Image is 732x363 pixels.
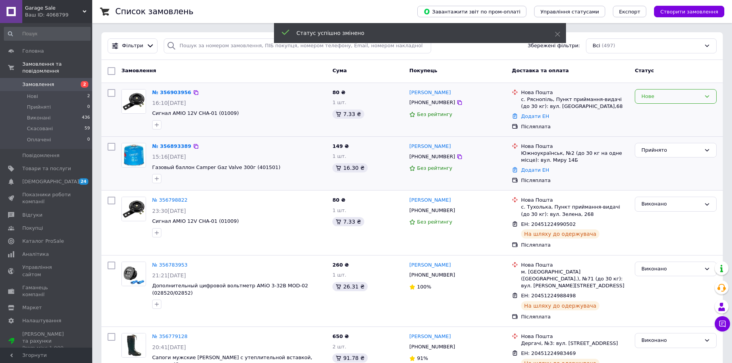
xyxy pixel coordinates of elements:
div: [PHONE_NUMBER] [408,342,456,352]
a: Газовый баллон Camper Gaz Valve 300г (401501) [152,164,281,170]
div: Ваш ID: 4068799 [25,12,92,18]
span: 16:10[DATE] [152,100,186,106]
span: 1 шт. [332,99,346,105]
a: Додати ЕН [521,167,549,173]
h1: Список замовлень [115,7,193,16]
a: Фото товару [121,262,146,286]
div: 91.78 ₴ [332,353,367,363]
img: Фото товару [122,197,146,221]
span: Без рейтингу [417,111,452,117]
button: Завантажити звіт по пром-оплаті [417,6,526,17]
span: Замовлення та повідомлення [22,61,92,75]
a: № 356783953 [152,262,188,268]
span: Без рейтингу [417,165,452,171]
div: Нове [641,93,701,101]
span: Відгуки [22,212,42,219]
span: Замовлення [121,68,156,73]
div: с. Ряснопіль, Пункт приймання-видачі (до 30 кг): вул. [GEOGRAPHIC_DATA],68 [521,96,629,110]
span: 0 [87,136,90,143]
span: 100% [417,284,431,290]
span: 1 шт. [332,207,346,213]
div: Післяплата [521,123,629,130]
div: Статус успішно змінено [297,29,536,37]
div: На шляху до одержувача [521,229,599,239]
a: Сигнал AMIO 12V CHA-01 (01009) [152,218,239,224]
a: Створити замовлення [646,8,724,14]
span: Покупці [22,225,43,232]
img: Фото товару [122,262,146,286]
a: Фото товару [121,89,146,114]
div: 16.30 ₴ [332,163,367,172]
div: Післяплата [521,313,629,320]
span: Налаштування [22,317,61,324]
span: 149 ₴ [332,143,349,149]
span: (497) [602,43,615,48]
span: Скасовані [27,125,53,132]
span: 59 [85,125,90,132]
span: ЕН: 20451224983469 [521,350,576,356]
div: 7.33 ₴ [332,217,364,226]
div: 7.33 ₴ [332,109,364,119]
span: Повідомлення [22,152,60,159]
span: 436 [82,114,90,121]
span: 650 ₴ [332,333,349,339]
img: Фото товару [122,333,146,357]
div: На шляху до одержувача [521,301,599,310]
a: Сигнал AMIO 12V CHA-01 (01009) [152,110,239,116]
span: 80 ₴ [332,197,345,203]
div: [PHONE_NUMBER] [408,152,456,162]
span: 1 шт. [332,272,346,278]
span: Фільтри [122,42,143,50]
a: Додати ЕН [521,113,549,119]
div: Післяплата [521,177,629,184]
div: Prom мікс 1 000 [22,345,71,351]
div: Нова Пошта [521,197,629,204]
span: Статус [635,68,654,73]
span: ЕН: 20451224988498 [521,293,576,298]
a: № 356798822 [152,197,188,203]
a: Фото товару [121,197,146,221]
span: [DEMOGRAPHIC_DATA] [22,178,79,185]
a: [PERSON_NAME] [409,143,451,150]
div: Нова Пошта [521,333,629,340]
span: Товари та послуги [22,165,71,172]
span: Управління статусами [540,9,599,15]
span: Прийняті [27,104,51,111]
div: Южноукраїнськ, №2 (до 30 кг на одне місце): вул. Миру 14Б [521,150,629,164]
span: 80 ₴ [332,90,345,95]
button: Експорт [613,6,647,17]
span: Нові [27,93,38,100]
span: Garage Sale [25,5,83,12]
span: 2 [81,81,88,88]
a: № 356903956 [152,90,191,95]
div: Нова Пошта [521,143,629,150]
img: Фото товару [122,143,146,167]
span: Без рейтингу [417,219,452,225]
div: Дергачі, №3: вул. [STREET_ADDRESS] [521,340,629,347]
a: [PERSON_NAME] [409,333,451,340]
a: № 356779128 [152,333,188,339]
span: Маркет [22,304,42,311]
span: Аналітика [22,251,49,258]
div: Нова Пошта [521,262,629,269]
span: 260 ₴ [332,262,349,268]
span: 0 [87,104,90,111]
div: Нова Пошта [521,89,629,96]
span: 91% [417,355,428,361]
span: 1 шт. [332,153,346,159]
span: Головна [22,48,44,55]
span: 23:30[DATE] [152,208,186,214]
span: Дополнительный цифровой вольтметр AMiO 3-32В MOD-02 (028520/02852) [152,283,308,296]
a: № 356893389 [152,143,191,149]
span: Створити замовлення [660,9,718,15]
button: Створити замовлення [654,6,724,17]
span: 21:21[DATE] [152,272,186,278]
span: Завантажити звіт по пром-оплаті [423,8,520,15]
div: [PHONE_NUMBER] [408,98,456,108]
div: Виконано [641,336,701,345]
span: ЕН: 20451224990502 [521,221,576,227]
span: Доставка та оплата [512,68,569,73]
